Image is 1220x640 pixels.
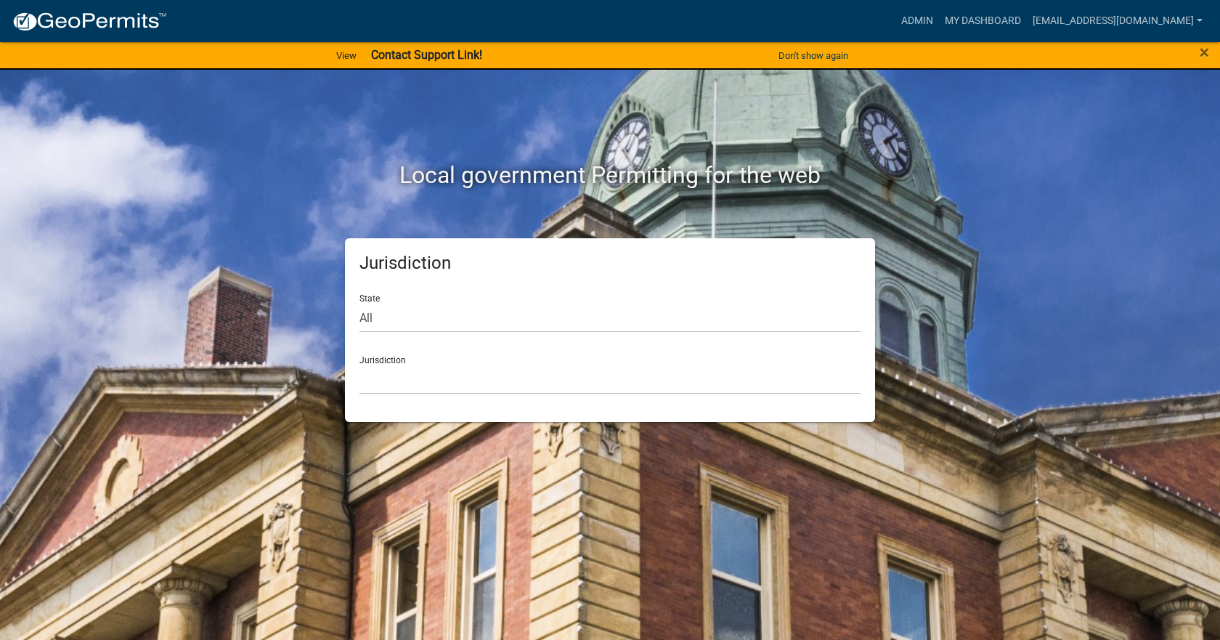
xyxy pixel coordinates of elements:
[1027,7,1208,35] a: [EMAIL_ADDRESS][DOMAIN_NAME]
[330,44,362,68] a: View
[773,44,854,68] button: Don't show again
[1200,42,1209,62] span: ×
[207,161,1013,189] h2: Local government Permitting for the web
[895,7,939,35] a: Admin
[939,7,1027,35] a: My Dashboard
[371,48,482,62] strong: Contact Support Link!
[1200,44,1209,61] button: Close
[359,253,861,274] h5: Jurisdiction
